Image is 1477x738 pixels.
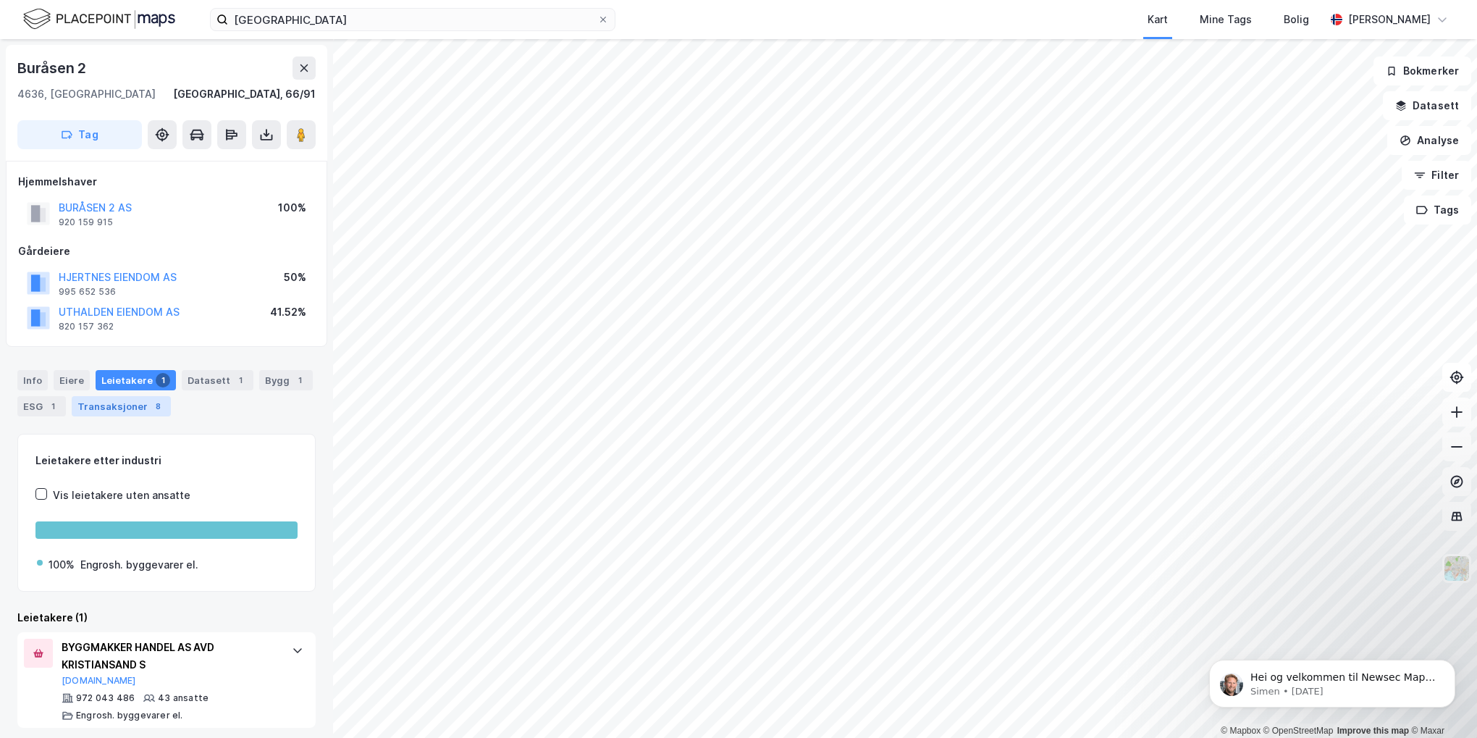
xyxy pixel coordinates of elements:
[17,120,142,149] button: Tag
[156,373,170,387] div: 1
[1263,726,1334,736] a: OpenStreetMap
[53,487,190,504] div: Vis leietakere uten ansatte
[17,609,316,626] div: Leietakere (1)
[278,199,306,217] div: 100%
[59,217,113,228] div: 920 159 915
[1221,726,1261,736] a: Mapbox
[1187,629,1477,731] iframe: Intercom notifications message
[46,399,60,414] div: 1
[1402,161,1471,190] button: Filter
[270,303,306,321] div: 41.52%
[96,370,176,390] div: Leietakere
[62,639,277,674] div: BYGGMAKKER HANDEL AS AVD KRISTIANSAND S
[76,710,183,721] div: Engrosh. byggevarer el.
[1284,11,1309,28] div: Bolig
[17,85,156,103] div: 4636, [GEOGRAPHIC_DATA]
[158,692,209,704] div: 43 ansatte
[1348,11,1431,28] div: [PERSON_NAME]
[76,692,135,704] div: 972 043 486
[80,556,198,574] div: Engrosh. byggevarer el.
[17,370,48,390] div: Info
[17,396,66,416] div: ESG
[72,396,171,416] div: Transaksjoner
[293,373,307,387] div: 1
[1443,555,1470,582] img: Z
[1383,91,1471,120] button: Datasett
[1387,126,1471,155] button: Analyse
[18,173,315,190] div: Hjemmelshaver
[259,370,313,390] div: Bygg
[23,7,175,32] img: logo.f888ab2527a4732fd821a326f86c7f29.svg
[173,85,316,103] div: [GEOGRAPHIC_DATA], 66/91
[1148,11,1168,28] div: Kart
[18,243,315,260] div: Gårdeiere
[49,556,75,574] div: 100%
[151,399,165,414] div: 8
[284,269,306,286] div: 50%
[182,370,253,390] div: Datasett
[35,452,298,469] div: Leietakere etter industri
[1373,56,1471,85] button: Bokmerker
[1404,196,1471,225] button: Tags
[59,286,116,298] div: 995 652 536
[233,373,248,387] div: 1
[62,675,136,687] button: [DOMAIN_NAME]
[54,370,90,390] div: Eiere
[59,321,114,332] div: 820 157 362
[228,9,597,30] input: Søk på adresse, matrikkel, gårdeiere, leietakere eller personer
[17,56,89,80] div: Buråsen 2
[1200,11,1252,28] div: Mine Tags
[1337,726,1409,736] a: Improve this map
